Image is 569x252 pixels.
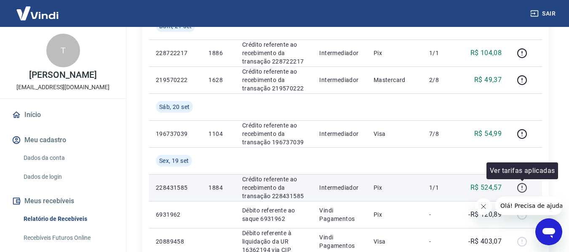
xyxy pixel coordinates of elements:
p: Mastercard [374,76,416,84]
button: Meu cadastro [10,131,116,149]
p: R$ 54,99 [474,129,502,139]
p: [PERSON_NAME] [29,71,96,80]
a: Dados de login [20,168,116,186]
p: Ver tarifas aplicadas [490,166,555,176]
p: - [429,237,454,246]
p: 2/8 [429,76,454,84]
p: Crédito referente ao recebimento da transação 196737039 [242,121,306,146]
button: Sair [529,6,559,21]
a: Dados da conta [20,149,116,167]
p: -R$ 120,89 [468,210,502,220]
p: Pix [374,49,416,57]
p: 6931962 [156,210,195,219]
iframe: Botão para abrir a janela de mensagens [535,218,562,245]
iframe: Fechar mensagem [475,198,492,215]
p: Intermediador [319,76,360,84]
p: Débito referente ao saque 6931962 [242,206,306,223]
p: Pix [374,183,416,192]
p: 196737039 [156,130,195,138]
p: Crédito referente ao recebimento da transação 219570222 [242,67,306,93]
p: -R$ 403,07 [468,236,502,247]
p: 20889458 [156,237,195,246]
p: 1884 [208,183,228,192]
p: Crédito referente ao recebimento da transação 228431585 [242,175,306,200]
p: 7/8 [429,130,454,138]
iframe: Mensagem da empresa [495,196,562,215]
p: [EMAIL_ADDRESS][DOMAIN_NAME] [16,83,110,92]
p: Vindi Pagamentos [319,206,360,223]
p: 228722217 [156,49,195,57]
span: Sex, 19 set [159,157,189,165]
a: Início [10,106,116,124]
span: Olá! Precisa de ajuda? [5,6,71,13]
button: Meus recebíveis [10,192,116,210]
p: 219570222 [156,76,195,84]
p: Pix [374,210,416,219]
p: R$ 104,08 [470,48,502,58]
p: Visa [374,130,416,138]
p: 1/1 [429,183,454,192]
p: Intermediador [319,49,360,57]
p: 1886 [208,49,228,57]
p: Intermediador [319,130,360,138]
img: Vindi [10,0,65,26]
p: 1104 [208,130,228,138]
a: Relatório de Recebíveis [20,210,116,228]
p: R$ 524,57 [470,183,502,193]
p: 1628 [208,76,228,84]
a: Recebíveis Futuros Online [20,229,116,247]
div: T [46,34,80,67]
p: Vindi Pagamentos [319,233,360,250]
p: Crédito referente ao recebimento da transação 228722217 [242,40,306,66]
p: Intermediador [319,183,360,192]
p: 1/1 [429,49,454,57]
p: 228431585 [156,183,195,192]
p: R$ 49,37 [474,75,502,85]
span: Sáb, 20 set [159,103,190,111]
p: - [429,210,454,219]
p: Visa [374,237,416,246]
